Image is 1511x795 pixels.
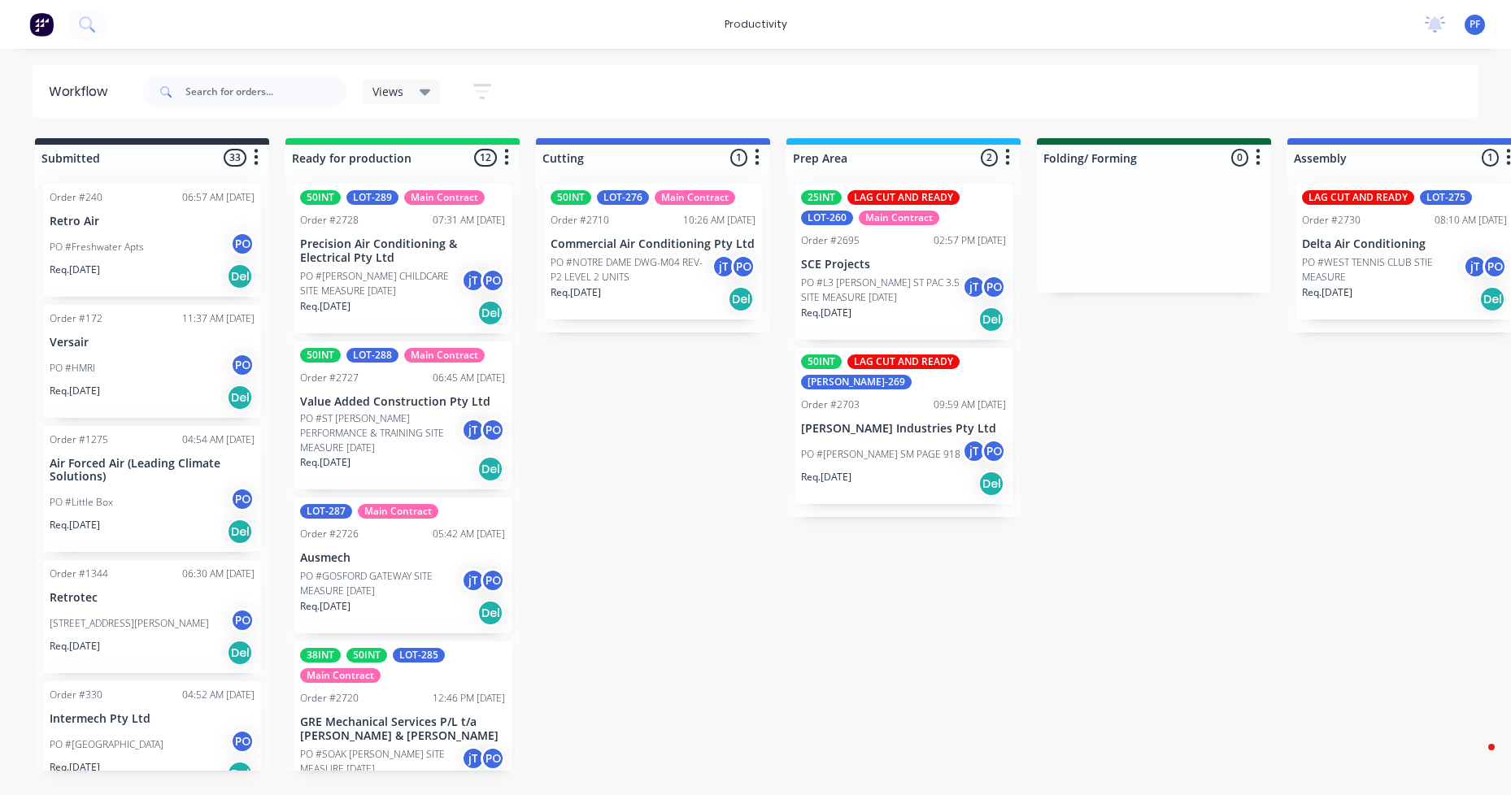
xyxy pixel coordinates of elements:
[477,300,503,326] div: Del
[300,691,359,706] div: Order #2720
[801,354,842,369] div: 50INT
[683,213,755,228] div: 10:26 AM [DATE]
[50,240,144,254] p: PO #Freshwater Apts
[1470,17,1480,32] span: PF
[300,371,359,385] div: Order #2727
[551,190,591,205] div: 50INT
[50,361,95,376] p: PO #HMRI
[227,384,253,411] div: Del
[481,418,505,442] div: PO
[50,311,102,326] div: Order #172
[404,190,485,205] div: Main Contract
[801,447,960,462] p: PO #[PERSON_NAME] SM PAGE 918
[300,715,505,743] p: GRE Mechanical Services P/L t/a [PERSON_NAME] & [PERSON_NAME]
[300,599,351,614] p: Req. [DATE]
[227,761,253,787] div: Del
[433,213,505,228] div: 07:31 AM [DATE]
[801,276,962,305] p: PO #L3 [PERSON_NAME] ST PAC 3.5 SITE MEASURE [DATE]
[801,375,912,389] div: [PERSON_NAME]-269
[1302,190,1414,205] div: LAG CUT AND READY
[230,232,255,256] div: PO
[1456,740,1495,779] iframe: Intercom live chat
[182,567,255,581] div: 06:30 AM [DATE]
[50,712,255,726] p: Intermech Pty Ltd
[300,504,352,519] div: LOT-287
[461,418,486,442] div: jT
[655,190,735,205] div: Main Contract
[230,487,255,511] div: PO
[185,76,346,108] input: Search for orders...
[50,518,100,532] p: Req. [DATE]
[728,286,754,312] div: Del
[481,268,505,293] div: PO
[597,190,649,205] div: LOT-276
[300,668,381,683] div: Main Contract
[551,285,601,300] p: Req. [DATE]
[50,639,100,654] p: Req. [DATE]
[227,640,253,666] div: Del
[43,426,261,553] div: Order #127504:54 AM [DATE]Air Forced Air (Leading Climate Solutions)PO #Little BoxPOReq.[DATE]Del
[801,211,853,225] div: LOT-260
[50,215,255,228] p: Retro Air
[346,648,387,662] div: 50INT
[801,422,1006,436] p: [PERSON_NAME] Industries Pty Ltd
[50,616,209,631] p: [STREET_ADDRESS][PERSON_NAME]
[934,233,1006,248] div: 02:57 PM [DATE]
[182,190,255,205] div: 06:57 AM [DATE]
[300,395,505,409] p: Value Added Construction Pty Ltd
[461,746,486,771] div: jT
[346,348,398,363] div: LOT-288
[795,348,1012,504] div: 50INTLAG CUT AND READY[PERSON_NAME]-269Order #270309:59 AM [DATE][PERSON_NAME] Industries Pty Ltd...
[393,648,445,662] div: LOT-285
[300,269,461,298] p: PO #[PERSON_NAME] CHILDCARE SITE MEASURE [DATE]
[358,504,438,519] div: Main Contract
[978,471,1004,497] div: Del
[847,354,960,369] div: LAG CUT AND READY
[50,591,255,605] p: Retrotec
[859,211,939,225] div: Main Contract
[50,263,100,277] p: Req. [DATE]
[1302,285,1352,300] p: Req. [DATE]
[50,567,108,581] div: Order #1344
[227,519,253,545] div: Del
[1483,254,1507,279] div: PO
[801,233,860,248] div: Order #2695
[300,299,351,314] p: Req. [DATE]
[294,341,512,490] div: 50INTLOT-288Main ContractOrder #272706:45 AM [DATE]Value Added Construction Pty LtdPO #ST [PERSON...
[230,608,255,632] div: PO
[801,190,842,205] div: 25INT
[182,311,255,326] div: 11:37 AM [DATE]
[300,411,461,455] p: PO #ST [PERSON_NAME] PERFORMANCE & TRAINING SITE MEASURE [DATE]
[461,568,486,593] div: jT
[29,12,54,37] img: Factory
[294,497,512,633] div: LOT-287Main ContractOrder #272605:42 AM [DATE]AusmechPO #GOSFORD GATEWAY SITE MEASURE [DATE]jTPOR...
[1302,255,1463,285] p: PO #WEST TENNIS CLUB STIE MEASURE
[1302,213,1361,228] div: Order #2730
[50,384,100,398] p: Req. [DATE]
[481,568,505,593] div: PO
[461,268,486,293] div: jT
[43,305,261,418] div: Order #17211:37 AM [DATE]VersairPO #HMRIPOReq.[DATE]Del
[404,348,485,363] div: Main Contract
[433,371,505,385] div: 06:45 AM [DATE]
[982,275,1006,299] div: PO
[50,457,255,484] p: Air Forced Air (Leading Climate Solutions)
[300,551,505,565] p: Ausmech
[982,439,1006,463] div: PO
[1435,213,1507,228] div: 08:10 AM [DATE]
[847,190,960,205] div: LAG CUT AND READY
[801,306,851,320] p: Req. [DATE]
[300,190,341,205] div: 50INT
[300,747,461,776] p: PO #SOAK [PERSON_NAME] SITE MEASURE [DATE]
[294,184,512,333] div: 50INTLOT-289Main ContractOrder #272807:31 AM [DATE]Precision Air Conditioning & Electrical Pty Lt...
[50,190,102,205] div: Order #240
[551,237,755,251] p: Commercial Air Conditioning Pty Ltd
[43,560,261,673] div: Order #134406:30 AM [DATE]Retrotec[STREET_ADDRESS][PERSON_NAME]POReq.[DATE]Del
[1420,190,1472,205] div: LOT-275
[227,263,253,289] div: Del
[1479,286,1505,312] div: Del
[731,254,755,279] div: PO
[300,455,351,470] p: Req. [DATE]
[300,348,341,363] div: 50INT
[49,82,115,102] div: Workflow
